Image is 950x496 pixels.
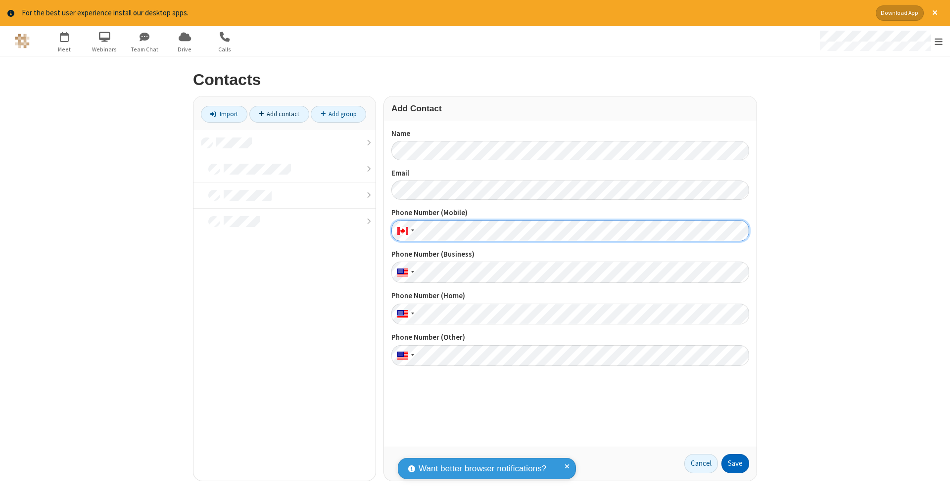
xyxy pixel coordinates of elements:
[249,106,309,123] a: Add contact
[22,7,868,19] div: For the best user experience install our desktop apps.
[927,5,943,21] button: Close alert
[391,128,749,139] label: Name
[193,71,757,89] h2: Contacts
[391,262,417,283] div: United States: + 1
[391,290,749,302] label: Phone Number (Home)
[391,304,417,325] div: United States: + 1
[721,454,749,474] button: Save
[126,45,163,54] span: Team Chat
[391,332,749,343] label: Phone Number (Other)
[391,220,417,241] div: Canada: + 1
[419,462,546,475] span: Want better browser notifications?
[391,345,417,366] div: United States: + 1
[201,106,247,123] a: Import
[15,34,30,48] img: QA Selenium DO NOT DELETE OR CHANGE
[391,168,749,179] label: Email
[810,26,950,56] div: Open menu
[684,454,718,474] a: Cancel
[876,5,924,21] button: Download App
[391,104,749,113] h3: Add Contact
[46,45,83,54] span: Meet
[311,106,366,123] a: Add group
[391,249,749,260] label: Phone Number (Business)
[3,26,41,56] button: Logo
[391,207,749,219] label: Phone Number (Mobile)
[86,45,123,54] span: Webinars
[166,45,203,54] span: Drive
[206,45,243,54] span: Calls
